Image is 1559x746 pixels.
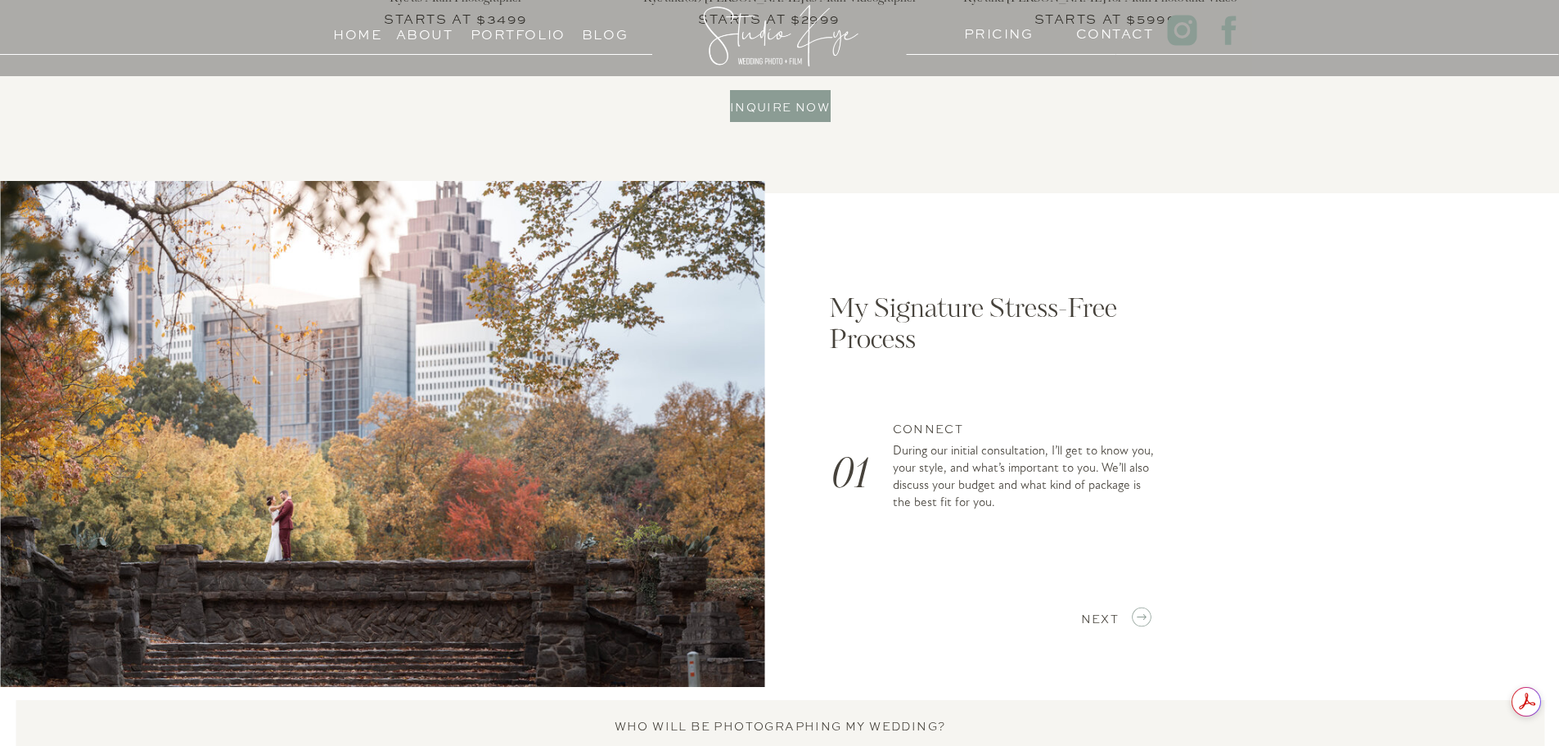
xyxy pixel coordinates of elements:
h3: Connect [893,418,986,434]
a: NEXT [1081,608,1120,624]
h3: Starts at $3499 [383,7,529,27]
a: About [396,23,453,38]
a: Portfolio [471,23,545,38]
h3: Starts at $5999 [1033,7,1179,27]
p: During our initial consultation, I’ll get to know you, your style, and what’s important to you. W... [893,443,1160,514]
a: PRICING [964,22,1027,38]
a: Inquire now [730,97,831,112]
h3: Who will be photographing my wedding? [500,716,1061,731]
a: Contact [1076,22,1139,38]
i: 01 [829,456,870,498]
a: Blog [568,23,642,38]
a: Home [327,23,390,38]
h2: My Signature Stress-Free Process [829,295,1144,364]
